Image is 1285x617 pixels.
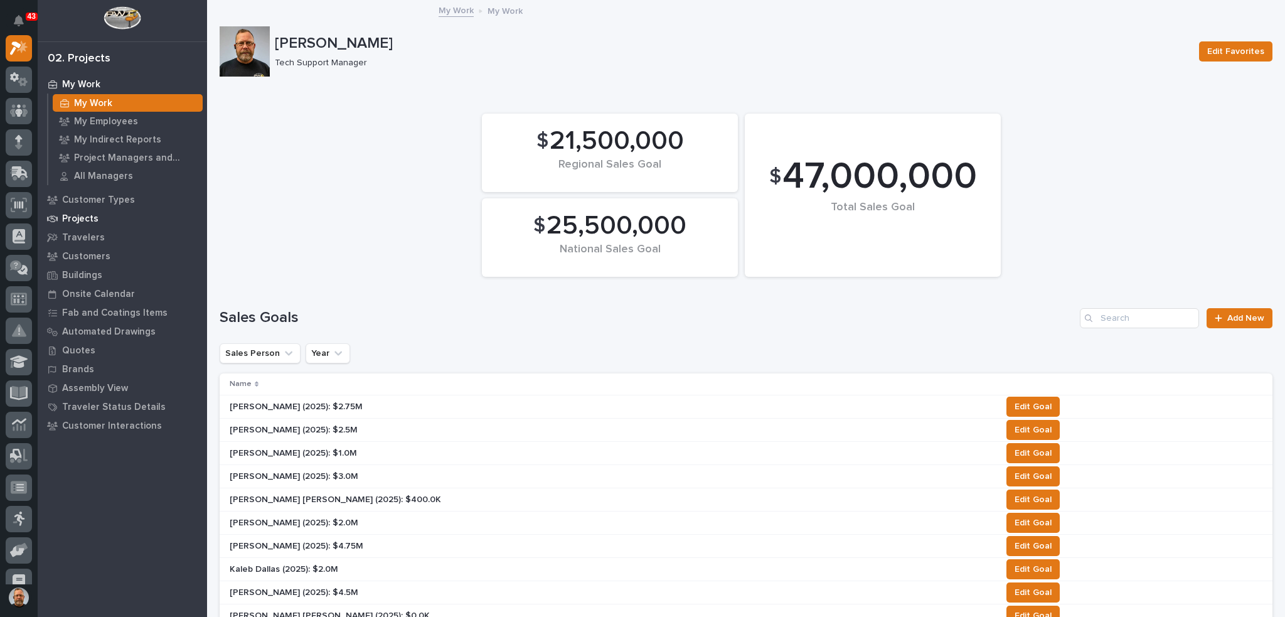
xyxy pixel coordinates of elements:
[275,35,1189,53] p: [PERSON_NAME]
[536,129,548,153] span: $
[38,247,207,266] a: Customers
[230,469,361,482] p: [PERSON_NAME] (2025): $3.0M
[220,442,1272,465] tr: [PERSON_NAME] (2025): $1.0M[PERSON_NAME] (2025): $1.0M Edit Goal
[38,397,207,416] a: Traveler Status Details
[275,58,1184,68] p: Tech Support Manager
[220,309,1075,327] h1: Sales Goals
[104,6,141,30] img: Workspace Logo
[1015,469,1052,484] span: Edit Goal
[6,584,32,611] button: users-avatar
[220,419,1272,442] tr: [PERSON_NAME] (2025): $2.5M[PERSON_NAME] (2025): $2.5M Edit Goal
[62,383,128,394] p: Assembly View
[48,149,207,166] a: Project Managers and Engineers
[547,210,686,242] span: 25,500,000
[48,131,207,148] a: My Indirect Reports
[38,360,207,378] a: Brands
[1006,490,1060,510] button: Edit Goal
[38,190,207,209] a: Customer Types
[230,399,365,412] p: [PERSON_NAME] (2025): $2.75M
[1006,420,1060,440] button: Edit Goal
[230,422,360,436] p: [PERSON_NAME] (2025): $2.5M
[28,12,36,21] p: 43
[62,270,102,281] p: Buildings
[48,94,207,112] a: My Work
[533,214,545,238] span: $
[220,558,1272,581] tr: Kaleb Dallas (2025): $2.0MKaleb Dallas (2025): $2.0M Edit Goal
[230,492,444,505] p: [PERSON_NAME] [PERSON_NAME] (2025): $400.0K
[1006,443,1060,463] button: Edit Goal
[1227,314,1264,323] span: Add New
[230,377,252,391] p: Name
[230,585,361,598] p: [PERSON_NAME] (2025): $4.5M
[38,266,207,284] a: Buildings
[220,465,1272,488] tr: [PERSON_NAME] (2025): $3.0M[PERSON_NAME] (2025): $3.0M Edit Goal
[48,112,207,130] a: My Employees
[38,303,207,322] a: Fab and Coatings Items
[48,167,207,185] a: All Managers
[230,562,341,575] p: Kaleb Dallas (2025): $2.0M
[782,154,977,200] span: 47,000,000
[62,79,100,90] p: My Work
[1015,422,1052,437] span: Edit Goal
[1015,585,1052,600] span: Edit Goal
[38,416,207,435] a: Customer Interactions
[1006,582,1060,603] button: Edit Goal
[439,3,474,17] a: My Work
[62,421,162,432] p: Customer Interactions
[1207,308,1272,328] a: Add New
[1006,513,1060,533] button: Edit Goal
[1015,539,1052,554] span: Edit Goal
[1199,41,1272,62] button: Edit Favorites
[766,201,979,240] div: Total Sales Goal
[220,535,1272,558] tr: [PERSON_NAME] (2025): $4.75M[PERSON_NAME] (2025): $4.75M Edit Goal
[220,512,1272,535] tr: [PERSON_NAME] (2025): $2.0M[PERSON_NAME] (2025): $2.0M Edit Goal
[62,195,135,206] p: Customer Types
[220,581,1272,604] tr: [PERSON_NAME] (2025): $4.5M[PERSON_NAME] (2025): $4.5M Edit Goal
[16,15,32,35] div: Notifications43
[1015,492,1052,507] span: Edit Goal
[230,539,366,552] p: [PERSON_NAME] (2025): $4.75M
[1015,399,1052,414] span: Edit Goal
[74,98,112,109] p: My Work
[6,8,32,34] button: Notifications
[38,75,207,94] a: My Work
[1207,44,1264,59] span: Edit Favorites
[62,402,166,413] p: Traveler Status Details
[74,116,138,127] p: My Employees
[1006,536,1060,556] button: Edit Goal
[1006,559,1060,579] button: Edit Goal
[62,364,94,375] p: Brands
[38,228,207,247] a: Travelers
[74,171,133,182] p: All Managers
[220,343,301,363] button: Sales Person
[62,345,95,357] p: Quotes
[220,395,1272,419] tr: [PERSON_NAME] (2025): $2.75M[PERSON_NAME] (2025): $2.75M Edit Goal
[1015,562,1052,577] span: Edit Goal
[503,243,717,269] div: National Sales Goal
[62,308,168,319] p: Fab and Coatings Items
[62,232,105,244] p: Travelers
[230,446,360,459] p: [PERSON_NAME] (2025): $1.0M
[1006,466,1060,486] button: Edit Goal
[38,378,207,397] a: Assembly View
[62,213,99,225] p: Projects
[38,341,207,360] a: Quotes
[230,515,361,528] p: [PERSON_NAME] (2025): $2.0M
[62,326,156,338] p: Automated Drawings
[550,126,684,157] span: 21,500,000
[62,289,135,300] p: Onsite Calendar
[38,284,207,303] a: Onsite Calendar
[503,158,717,185] div: Regional Sales Goal
[1006,397,1060,417] button: Edit Goal
[74,134,161,146] p: My Indirect Reports
[1080,308,1199,328] input: Search
[1015,446,1052,461] span: Edit Goal
[488,3,523,17] p: My Work
[1015,515,1052,530] span: Edit Goal
[769,165,781,189] span: $
[48,52,110,66] div: 02. Projects
[74,153,198,164] p: Project Managers and Engineers
[38,322,207,341] a: Automated Drawings
[220,488,1272,512] tr: [PERSON_NAME] [PERSON_NAME] (2025): $400.0K[PERSON_NAME] [PERSON_NAME] (2025): $400.0K Edit Goal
